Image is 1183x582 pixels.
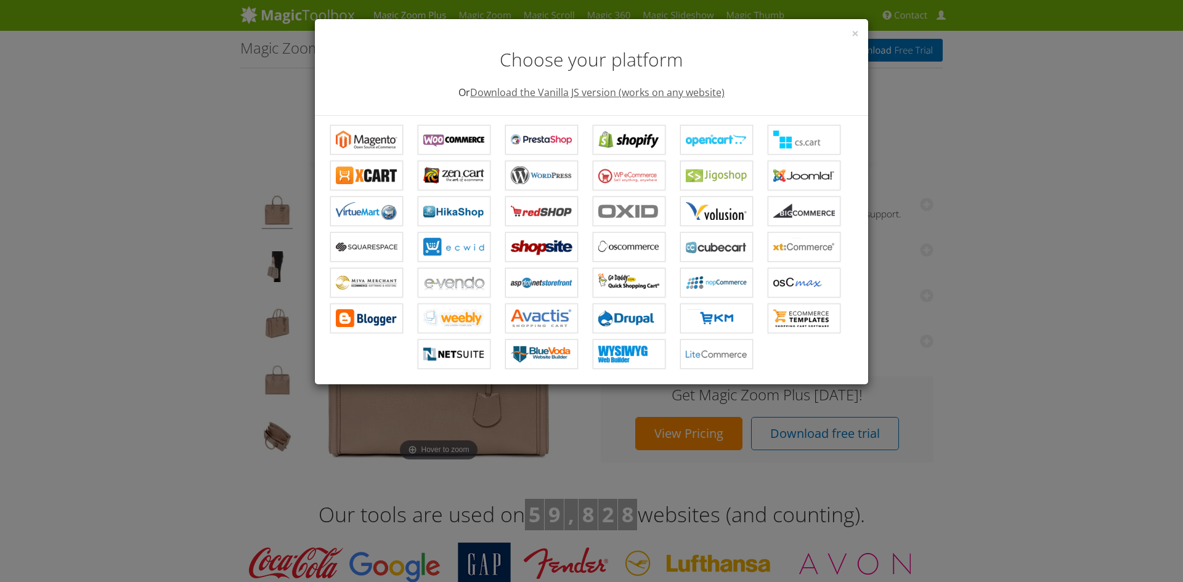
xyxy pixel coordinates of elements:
[680,268,753,297] a: Magic Zoom Plus for nopCommerce
[593,268,665,297] a: Magic Zoom Plus for GoDaddy Shopping Cart
[773,273,835,292] b: Magic Zoom Plus for osCMax
[598,202,660,220] b: Magic Zoom Plus for OXID
[336,131,397,149] b: Magic Zoom Plus for Magento
[336,238,397,256] b: Magic Zoom Plus for Squarespace
[511,166,572,185] b: Magic Zoom Plus for WordPress
[773,238,835,256] b: Magic Zoom Plus for xt:Commerce
[598,238,660,256] b: Magic Zoom Plus for osCommerce
[324,47,859,73] h2: Choose your platform
[470,86,725,99] a: Download the Vanilla JS version (works on any website)
[511,202,572,220] b: Magic Zoom Plus for redSHOP
[598,273,660,292] b: Magic Zoom Plus for GoDaddy Shopping Cart
[686,202,747,220] b: Magic Zoom Plus for Volusion
[418,125,490,155] a: Magic Zoom Plus for WooCommerce
[680,125,753,155] a: Magic Zoom Plus for OpenCart
[680,196,753,226] a: Magic Zoom Plus for Volusion
[593,339,665,369] a: Magic Zoom Plus for WYSIWYG
[680,161,753,190] a: Magic Zoom Plus for Jigoshop
[423,273,485,292] b: Magic Zoom Plus for e-vendo
[686,131,747,149] b: Magic Zoom Plus for OpenCart
[330,161,403,190] a: Magic Zoom Plus for X-Cart
[773,131,835,149] b: Magic Zoom Plus for CS-Cart
[423,238,485,256] b: Magic Zoom Plus for ECWID
[418,196,490,226] a: Magic Zoom Plus for HikaShop
[336,273,397,292] b: Magic Zoom Plus for Miva Merchant
[768,304,840,333] a: Magic Zoom Plus for ecommerce Templates
[418,268,490,297] a: Magic Zoom Plus for e-vendo
[505,268,578,297] a: Magic Zoom Plus for AspDotNetStorefront
[505,304,578,333] a: Magic Zoom Plus for Avactis
[336,202,397,220] b: Magic Zoom Plus for VirtueMart
[680,232,753,262] a: Magic Zoom Plus for CubeCart
[330,268,403,297] a: Magic Zoom Plus for Miva Merchant
[505,232,578,262] a: Magic Zoom Plus for ShopSite
[511,345,572,363] b: Magic Zoom Plus for BlueVoda
[505,339,578,369] a: Magic Zoom Plus for BlueVoda
[330,125,403,155] a: Magic Zoom Plus for Magento
[505,196,578,226] a: Magic Zoom Plus for redSHOP
[598,309,660,328] b: Magic Zoom Plus for Drupal
[773,166,835,185] b: Magic Zoom Plus for Joomla
[593,125,665,155] a: Magic Zoom Plus for Shopify
[593,232,665,262] a: Magic Zoom Plus for osCommerce
[593,161,665,190] a: Magic Zoom Plus for WP e-Commerce
[768,232,840,262] a: Magic Zoom Plus for xt:Commerce
[852,27,859,40] button: Close
[505,125,578,155] a: Magic Zoom Plus for PrestaShop
[773,202,835,220] b: Magic Zoom Plus for Bigcommerce
[505,161,578,190] a: Magic Zoom Plus for WordPress
[330,196,403,226] a: Magic Zoom Plus for VirtueMart
[423,166,485,185] b: Magic Zoom Plus for Zen Cart
[768,268,840,297] a: Magic Zoom Plus for osCMax
[680,339,753,369] a: Magic Zoom Plus for LiteCommerce
[686,345,747,363] b: Magic Zoom Plus for LiteCommerce
[598,131,660,149] b: Magic Zoom Plus for Shopify
[598,166,660,185] b: Magic Zoom Plus for WP e-Commerce
[511,238,572,256] b: Magic Zoom Plus for ShopSite
[686,309,747,328] b: Magic Zoom Plus for EKM
[773,309,835,328] b: Magic Zoom Plus for ecommerce Templates
[593,304,665,333] a: Magic Zoom Plus for Drupal
[418,304,490,333] a: Magic Zoom Plus for Weebly
[686,166,747,185] b: Magic Zoom Plus for Jigoshop
[423,131,485,149] b: Magic Zoom Plus for WooCommerce
[686,273,747,292] b: Magic Zoom Plus for nopCommerce
[423,309,485,328] b: Magic Zoom Plus for Weebly
[336,166,397,185] b: Magic Zoom Plus for X-Cart
[852,25,859,42] span: ×
[423,345,485,363] b: Magic Zoom Plus for NetSuite
[598,345,660,363] b: Magic Zoom Plus for WYSIWYG
[686,238,747,256] b: Magic Zoom Plus for CubeCart
[324,86,859,100] p: Or
[511,309,572,328] b: Magic Zoom Plus for Avactis
[423,202,485,220] b: Magic Zoom Plus for HikaShop
[511,273,572,292] b: Magic Zoom Plus for AspDotNetStorefront
[511,131,572,149] b: Magic Zoom Plus for PrestaShop
[680,304,753,333] a: Magic Zoom Plus for EKM
[330,304,403,333] a: Magic Zoom Plus for Blogger
[418,161,490,190] a: Magic Zoom Plus for Zen Cart
[593,196,665,226] a: Magic Zoom Plus for OXID
[418,232,490,262] a: Magic Zoom Plus for ECWID
[768,125,840,155] a: Magic Zoom Plus for CS-Cart
[330,232,403,262] a: Magic Zoom Plus for Squarespace
[768,161,840,190] a: Magic Zoom Plus for Joomla
[768,196,840,226] a: Magic Zoom Plus for Bigcommerce
[418,339,490,369] a: Magic Zoom Plus for NetSuite
[336,309,397,328] b: Magic Zoom Plus for Blogger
